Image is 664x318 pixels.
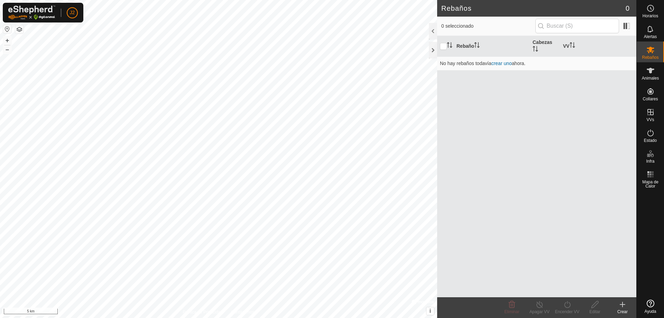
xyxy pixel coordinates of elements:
[570,43,575,49] p-sorticon: Activar para ordenar
[3,36,11,45] button: +
[533,47,538,53] p-sorticon: Activar para ordenar
[441,4,626,12] h2: Rebaños
[626,3,629,13] span: 0
[454,36,530,57] th: Rebaño
[474,43,480,49] p-sorticon: Activar para ordenar
[535,19,619,33] input: Buscar (S)
[504,309,519,314] span: Eliminar
[644,138,657,143] span: Estado
[609,309,636,315] div: Crear
[447,43,452,49] p-sorticon: Activar para ordenar
[643,97,658,101] span: Collares
[637,297,664,316] a: Ayuda
[437,56,636,70] td: No hay rebaños todavía ahora.
[530,36,560,57] th: Cabezas
[644,35,657,39] span: Alertas
[430,308,431,314] span: i
[646,118,654,122] span: VVs
[441,22,535,30] span: 0 seleccionado
[581,309,609,315] div: Editar
[3,45,11,54] button: –
[231,309,254,315] a: Contáctenos
[643,14,658,18] span: Horarios
[642,55,658,60] span: Rebaños
[642,76,659,80] span: Animales
[646,159,654,163] span: Infra
[645,309,656,314] span: Ayuda
[183,309,223,315] a: Política de Privacidad
[560,36,636,57] th: VV
[8,6,55,20] img: Logo Gallagher
[526,309,553,315] div: Apagar VV
[70,9,75,16] span: J2
[553,309,581,315] div: Encender VV
[426,307,434,315] button: i
[3,25,11,33] button: Restablecer Mapa
[491,61,512,66] a: crear uno
[638,180,662,188] span: Mapa de Calor
[15,25,24,34] button: Capas del Mapa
